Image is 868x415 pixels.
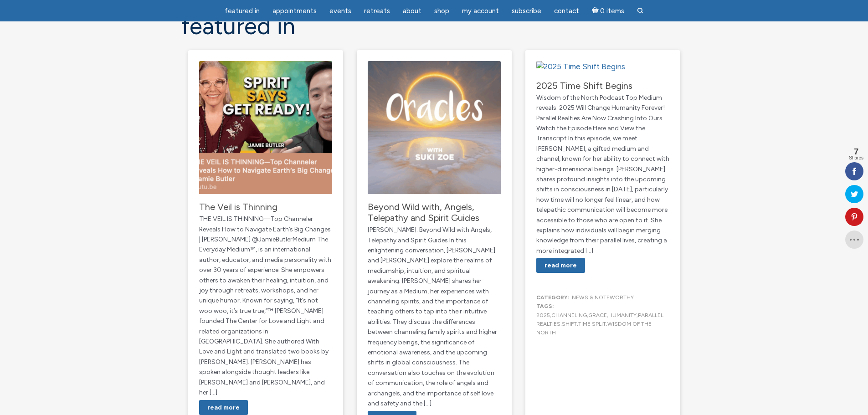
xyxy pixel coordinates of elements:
[586,1,630,20] a: Cart0 items
[551,312,587,318] a: channeling
[536,61,625,73] img: 2025 Time Shift Begins
[562,321,577,327] a: shift
[272,7,317,15] span: Appointments
[506,2,547,20] a: Subscribe
[578,321,606,327] a: time split
[536,294,569,301] b: Category:
[549,2,585,20] a: Contact
[397,2,427,20] a: About
[181,13,687,39] h1: featured in
[512,7,541,15] span: Subscribe
[572,294,634,301] a: News & Noteworthy
[434,7,449,15] span: Shop
[592,7,601,15] i: Cart
[849,156,863,160] span: Shares
[225,7,260,15] span: featured in
[359,2,395,20] a: Retreats
[329,7,351,15] span: Events
[429,2,455,20] a: Shop
[457,2,504,20] a: My Account
[536,80,632,91] a: 2025 Time Shift Begins
[267,2,322,20] a: Appointments
[536,312,550,318] a: 2025
[199,214,332,398] p: THE VEIL IS THINNING—Top Channeler Reveals How to Navigate Earth’s Big Changes | [PERSON_NAME] ​‪...
[368,61,501,194] img: Beyond Wild with, Angels, Telepathy and Spirit Guides
[536,93,669,256] p: Wisdom of the North Podcast Top Medium reveals: 2025 Will Change Humanity Forever! Parallel Realt...
[536,293,669,337] div: , , , , , , ,
[199,61,332,194] img: The Veil is Thinning
[199,201,277,212] a: The Veil is Thinning
[554,7,579,15] span: Contact
[588,312,607,318] a: grace
[536,303,554,309] b: Tags:
[536,312,663,327] a: parallel realties
[199,400,248,415] a: Read More
[364,7,390,15] span: Retreats
[536,321,652,336] a: wisdom of the north
[368,201,479,223] a: Beyond Wild with, Angels, Telepathy and Spirit Guides
[600,8,624,15] span: 0 items
[368,225,501,409] p: [PERSON_NAME]: Beyond Wild with Angels, Telepathy and Spirit Guides In this enlightening conversa...
[403,7,421,15] span: About
[849,148,863,156] span: 7
[219,2,265,20] a: featured in
[324,2,357,20] a: Events
[536,258,585,273] a: Read More
[462,7,499,15] span: My Account
[608,312,637,318] a: humanity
